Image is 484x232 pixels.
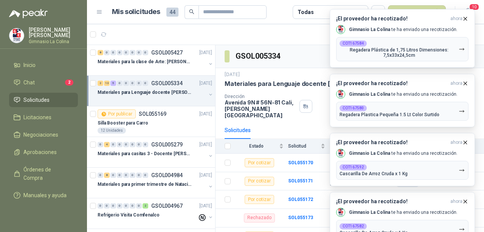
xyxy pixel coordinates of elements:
[110,81,116,86] div: 5
[136,173,142,178] div: 0
[288,178,313,184] a: SOL055171
[110,173,116,178] div: 0
[9,162,78,185] a: Órdenes de Compra
[23,165,71,182] span: Órdenes de Compra
[136,50,142,55] div: 0
[23,61,36,69] span: Inicio
[98,81,103,86] div: 2
[199,141,212,148] p: [DATE]
[337,25,345,34] img: Company Logo
[337,208,345,216] img: Company Logo
[104,142,110,147] div: 4
[244,213,275,223] div: Rechazado
[123,142,129,147] div: 0
[235,143,278,149] span: Estado
[110,203,116,209] div: 0
[29,27,78,38] p: [PERSON_NAME] [PERSON_NAME]
[151,142,183,147] p: GSOL005279
[288,139,330,154] th: Solicitud
[288,215,313,220] a: SOL055173
[225,99,296,118] p: Avenida 9N # 56N-81 Cali , [PERSON_NAME][GEOGRAPHIC_DATA]
[450,80,462,87] span: ahora
[349,27,390,32] b: Gimnasio La Colina
[245,195,274,204] div: Por cotizar
[98,181,192,188] p: Materiales para primer trimestre de Natación
[337,90,345,98] img: Company Logo
[112,6,160,17] h1: Mis solicitudes
[343,224,364,228] b: COT167582
[9,128,78,142] a: Negociaciones
[245,158,274,167] div: Por cotizar
[23,191,67,199] span: Manuales y ayuda
[123,50,129,55] div: 0
[104,203,110,209] div: 0
[117,203,123,209] div: 0
[225,94,296,99] p: Dirección
[130,203,135,209] div: 0
[288,160,313,165] b: SOL055170
[130,50,135,55] div: 0
[98,171,214,195] a: 0 8 0 0 0 0 0 0 GSOL004984[DATE] Materiales para primer trimestre de Natación
[23,131,58,139] span: Negociaciones
[98,142,103,147] div: 0
[98,89,192,96] p: Materiales para Lenguaje docente [PERSON_NAME]
[9,58,78,72] a: Inicio
[98,50,103,55] div: 8
[9,93,78,107] a: Solicitudes
[450,16,462,22] span: ahora
[9,28,24,43] img: Company Logo
[136,203,142,209] div: 0
[123,203,129,209] div: 0
[9,75,78,90] a: Chat2
[336,161,468,180] button: COT167592Cascarilla De Arroz Cruda x 1 Kg
[349,92,390,97] b: Gimnasio La Colina
[98,140,214,164] a: 0 4 0 0 0 0 0 0 GSOL005279[DATE] Materiales para casitas 3 - Docente [PERSON_NAME]
[110,142,116,147] div: 0
[23,78,35,87] span: Chat
[288,143,319,149] span: Solicitud
[136,81,142,86] div: 0
[123,81,129,86] div: 0
[23,96,50,104] span: Solicitudes
[123,173,129,178] div: 0
[349,91,458,98] p: te ha enviado una recotización.
[343,165,364,169] b: COT167592
[225,71,240,78] p: [DATE]
[143,81,148,86] div: 0
[343,106,364,110] b: COT167580
[199,111,212,118] p: [DATE]
[336,37,468,61] button: COT167584Regadera Plástica de 1,75 Litros Dimensiones: 7,5x33x24,5cm
[9,9,48,18] img: Logo peakr
[130,173,135,178] div: 0
[151,81,183,86] p: GSOL005334
[225,126,251,134] div: Solicitudes
[336,80,447,87] h3: ¡El proveedor ha recotizado!
[166,8,178,17] span: 44
[117,173,123,178] div: 0
[104,173,110,178] div: 8
[143,203,148,209] div: 2
[139,111,166,117] p: SOL055169
[29,39,78,44] p: Gimnasio La Colina
[349,209,458,216] p: te ha enviado una recotización.
[98,150,192,157] p: Materiales para casitas 3 - Docente [PERSON_NAME]
[288,197,313,202] a: SOL055172
[199,49,212,56] p: [DATE]
[388,5,446,19] button: Nueva solicitud
[236,50,281,62] h3: GSOL005334
[349,210,390,215] b: Gimnasio La Colina
[23,113,51,121] span: Licitaciones
[104,50,110,55] div: 0
[65,79,73,86] span: 2
[98,109,136,118] div: Por publicar
[98,201,214,226] a: 0 0 0 0 0 0 0 2 GSOL004967[DATE] Refrigerio Visita Comfenalco
[98,203,103,209] div: 0
[189,9,194,14] span: search
[336,102,468,121] button: COT167580Regadera Plastica Pequeña 1.5 Lt Color Surtido
[343,42,364,45] b: COT167584
[98,48,214,72] a: 8 0 0 0 0 0 0 0 GSOL005427[DATE] Materiales para la clase de Arte: [PERSON_NAME]
[199,80,212,87] p: [DATE]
